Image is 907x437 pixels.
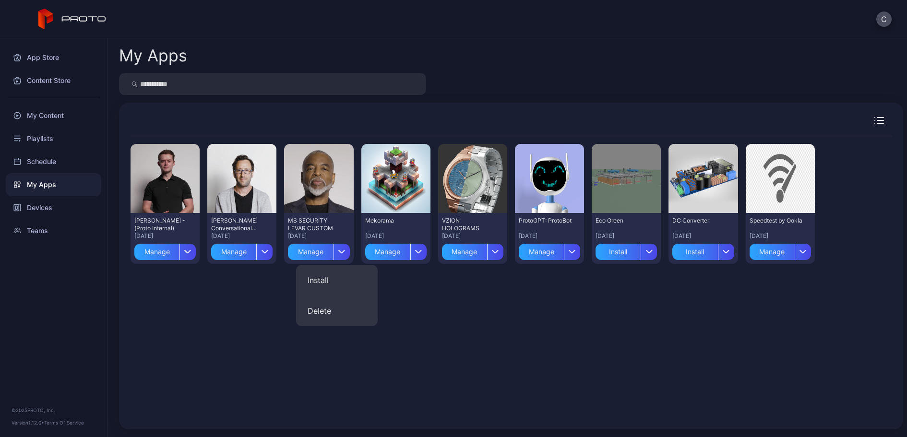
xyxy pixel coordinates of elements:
button: Install [672,240,734,260]
div: [DATE] [365,232,427,240]
div: Mekorama [365,217,418,224]
a: Schedule [6,150,101,173]
div: [DATE] [288,232,349,240]
button: Manage [519,240,580,260]
div: [DATE] [134,232,196,240]
div: Install [672,244,717,260]
a: Terms Of Service [44,420,84,425]
div: VZION HOLOGRAMS [442,217,495,232]
div: DC Converter [672,217,725,224]
button: Delete [296,295,378,326]
button: Manage [442,240,503,260]
a: Playlists [6,127,101,150]
div: Manage [519,244,564,260]
button: Manage [365,240,427,260]
div: Manage [288,244,333,260]
div: ProtoGPT: ProtoBot [519,217,572,224]
div: Eco Green [596,217,648,224]
div: Install [596,244,641,260]
span: Version 1.12.0 • [12,420,44,425]
button: Manage [750,240,811,260]
button: Install [596,240,657,260]
div: Manage [750,244,795,260]
div: David Conversational Persona - (Proto Internal) [211,217,264,232]
div: [DATE] [596,232,657,240]
button: C [876,12,892,27]
a: Devices [6,196,101,219]
a: My Apps [6,173,101,196]
button: Manage [211,240,273,260]
div: [DATE] [442,232,503,240]
div: © 2025 PROTO, Inc. [12,406,95,414]
div: Speedtest by Ookla [750,217,802,224]
button: Install [296,265,378,295]
button: Manage [134,240,196,260]
div: [DATE] [672,232,734,240]
div: Cole Rossman - (Proto Internal) [134,217,187,232]
div: [DATE] [750,232,811,240]
a: My Content [6,104,101,127]
a: Teams [6,219,101,242]
div: [DATE] [211,232,273,240]
div: Manage [211,244,256,260]
a: App Store [6,46,101,69]
div: Manage [442,244,487,260]
div: MS SECURITY LEVAR CUSTOM [288,217,341,232]
div: Manage [365,244,410,260]
div: [DATE] [519,232,580,240]
a: Content Store [6,69,101,92]
div: My Apps [119,47,187,64]
button: Manage [288,240,349,260]
div: Manage [134,244,179,260]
